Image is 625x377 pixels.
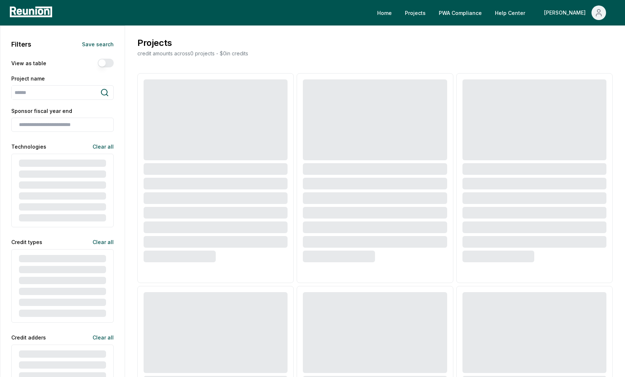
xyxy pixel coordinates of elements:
[11,59,46,67] label: View as table
[11,39,31,49] h2: Filters
[87,139,114,154] button: Clear all
[399,5,431,20] a: Projects
[433,5,488,20] a: PWA Compliance
[11,107,114,115] label: Sponsor fiscal year end
[11,334,46,341] label: Credit adders
[136,50,248,57] p: credit amounts across 0 projects - $ 0 in credits
[371,5,398,20] a: Home
[136,36,248,50] h3: Projects
[76,37,114,51] button: Save search
[538,5,612,20] button: [PERSON_NAME]
[87,330,114,345] button: Clear all
[489,5,531,20] a: Help Center
[544,5,589,20] div: [PERSON_NAME]
[11,75,114,82] label: Project name
[371,5,618,20] nav: Main
[87,235,114,249] button: Clear all
[11,143,46,150] label: Technologies
[11,238,42,246] label: Credit types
